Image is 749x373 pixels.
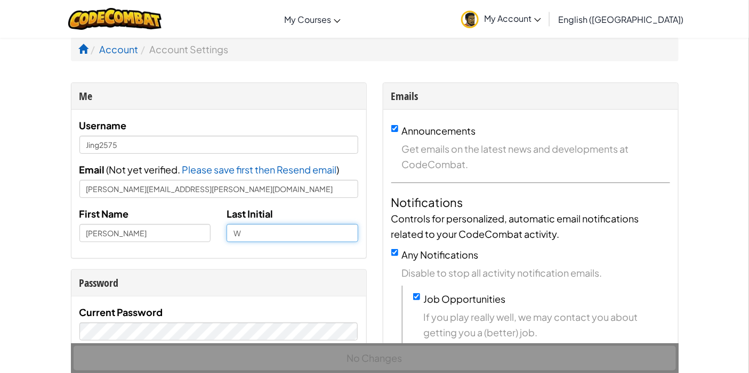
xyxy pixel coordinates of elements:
[182,163,337,176] span: Please save first then Resend email
[79,118,127,133] label: Username
[402,265,670,280] span: Disable to stop all activity notification emails.
[79,206,129,221] label: First Name
[227,206,273,221] label: Last Initial
[402,141,670,172] span: Get emails on the latest news and developments at CodeCombat.
[402,125,476,137] label: Announcements
[391,194,670,211] h4: Notifications
[391,212,639,240] span: Controls for personalized, automatic email notifications related to your CodeCombat activity.
[337,163,340,176] span: )
[424,309,670,340] span: If you play really well, we may contact you about getting you a (better) job.
[79,275,358,291] div: Password
[100,43,139,55] a: Account
[279,5,346,34] a: My Courses
[558,14,683,25] span: English ([GEOGRAPHIC_DATA])
[79,88,358,104] div: Me
[79,304,163,320] label: Current Password
[424,293,506,305] label: Job Opportunities
[391,88,670,104] div: Emails
[284,14,331,25] span: My Courses
[461,11,479,28] img: avatar
[484,13,541,24] span: My Account
[553,5,689,34] a: English ([GEOGRAPHIC_DATA])
[402,248,479,261] label: Any Notifications
[105,163,109,176] span: (
[79,163,105,176] span: Email
[68,8,162,30] img: CodeCombat logo
[109,163,182,176] span: Not yet verified.
[139,42,229,57] li: Account Settings
[456,2,546,36] a: My Account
